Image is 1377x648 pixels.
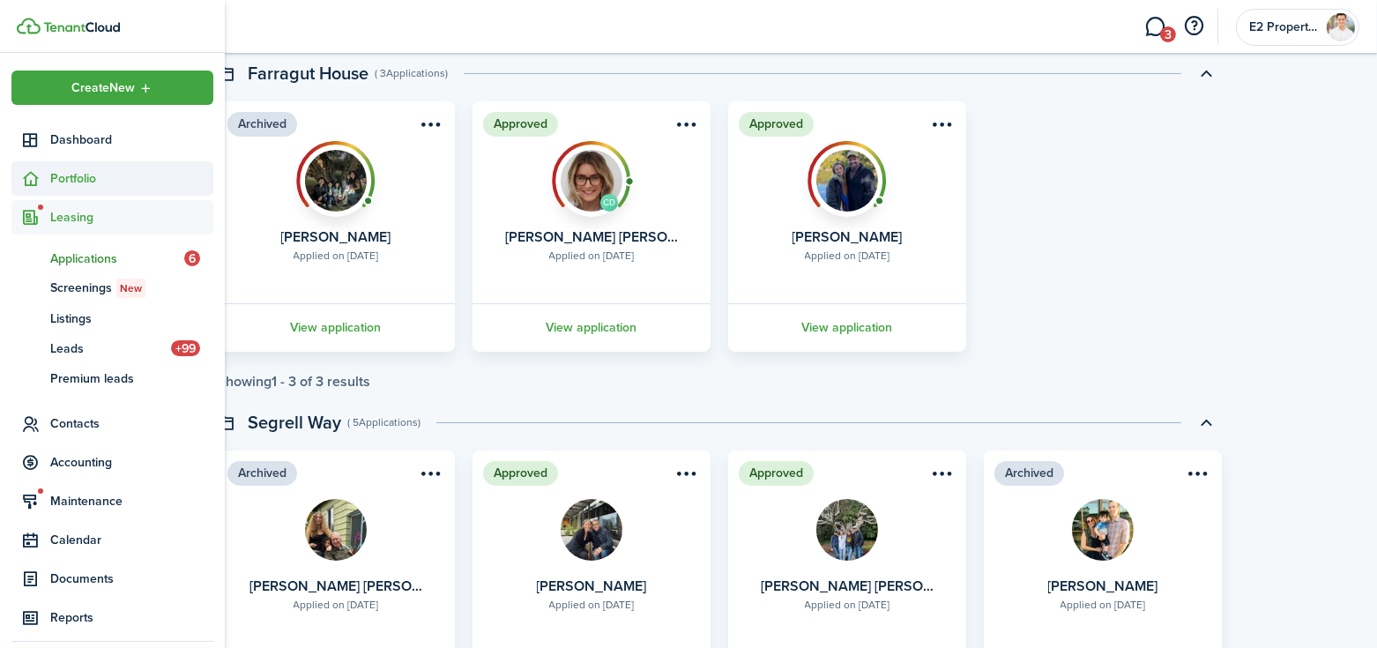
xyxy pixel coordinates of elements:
[11,363,213,393] a: Premium leads
[305,499,367,561] img: Irwin Charles Rapoport
[50,369,213,388] span: Premium leads
[50,414,213,433] span: Contacts
[171,340,200,356] span: +99
[1139,4,1172,49] a: Messaging
[483,112,558,137] status: Approved
[375,65,448,81] swimlane-subtitle: ( 3 Applications )
[347,414,421,430] swimlane-subtitle: ( 5 Applications )
[50,208,213,227] span: Leasing
[50,531,213,549] span: Calendar
[761,578,934,594] card-title: [PERSON_NAME] [PERSON_NAME]
[739,461,814,486] status: Approved
[416,115,444,139] button: Open menu
[50,608,213,627] span: Reports
[416,465,444,488] button: Open menu
[11,123,213,157] a: Dashboard
[227,461,297,486] status: Archived
[11,71,213,105] button: Open menu
[50,250,184,268] span: Applications
[50,492,213,510] span: Maintenance
[120,280,142,296] span: New
[739,112,814,137] status: Approved
[1327,13,1355,41] img: E2 Property Management
[672,115,700,139] button: Open menu
[281,229,391,245] card-title: [PERSON_NAME]
[1048,578,1158,594] card-title: [PERSON_NAME]
[1192,407,1222,437] button: Toggle accordion
[816,499,878,561] img: Daniela Jacqueline Winter
[549,597,635,613] div: Applied on [DATE]
[994,461,1064,486] status: Archived
[50,339,171,358] span: Leads
[294,597,379,613] div: Applied on [DATE]
[50,130,213,149] span: Dashboard
[1192,58,1222,88] button: Toggle accordion
[927,465,956,488] button: Open menu
[50,570,213,588] span: Documents
[549,248,635,264] div: Applied on [DATE]
[808,141,887,207] img: Screening
[43,22,120,33] img: TenantCloud
[726,303,969,352] a: View application
[217,374,370,390] div: Showing results
[537,578,647,594] card-title: [PERSON_NAME]
[505,229,679,245] card-title: [PERSON_NAME] [PERSON_NAME]
[272,371,324,391] pagination-page-total: 1 - 3 of 3
[50,453,213,472] span: Accounting
[296,141,376,207] img: Screening
[71,82,135,94] span: Create New
[11,600,213,635] a: Reports
[214,303,458,352] a: View application
[561,499,622,561] img: Douglas Davis Winter
[483,461,558,486] status: Approved
[50,169,213,188] span: Portfolio
[470,303,713,352] a: View application
[11,303,213,333] a: Listings
[927,115,956,139] button: Open menu
[805,248,890,264] div: Applied on [DATE]
[1249,21,1320,34] span: E2 Property Management
[11,273,213,303] a: ScreeningsNew
[1183,465,1211,488] button: Open menu
[17,18,41,34] img: TenantCloud
[248,409,341,436] swimlane-title: Segrell Way
[11,243,213,273] a: Applications6
[227,112,297,137] status: Archived
[1061,597,1146,613] div: Applied on [DATE]
[50,279,213,298] span: Screenings
[552,141,631,207] img: Screening
[672,465,700,488] button: Open menu
[249,578,423,594] card-title: [PERSON_NAME] [PERSON_NAME]
[294,248,379,264] div: Applied on [DATE]
[11,333,213,363] a: Leads+99
[805,597,890,613] div: Applied on [DATE]
[1160,26,1176,42] span: 3
[793,229,903,245] card-title: [PERSON_NAME]
[1180,11,1210,41] button: Open resource center
[217,101,1222,390] application-list-swimlane-item: Toggle accordion
[1072,499,1134,561] img: David Sean Kirschenbaum
[184,250,200,266] span: 6
[248,60,368,86] swimlane-title: Farragut House
[50,309,213,328] span: Listings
